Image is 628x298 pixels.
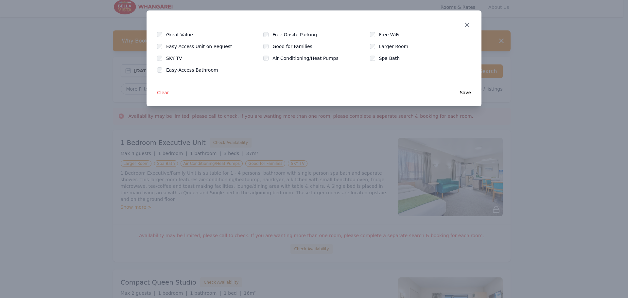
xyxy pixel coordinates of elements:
[272,55,346,61] label: Air Conditioning/Heat Pumps
[460,89,471,96] span: Save
[166,55,190,61] label: SKY TV
[272,31,325,38] label: Free Onsite Parking
[379,43,416,50] label: Larger Room
[166,43,240,50] label: Easy Access Unit on Request
[272,43,320,50] label: Good for Families
[166,31,201,38] label: Great Value
[379,55,408,61] label: Spa Bath
[379,31,408,38] label: Free WiFi
[166,67,226,73] label: Easy-Access Bathroom
[157,89,169,96] span: Clear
